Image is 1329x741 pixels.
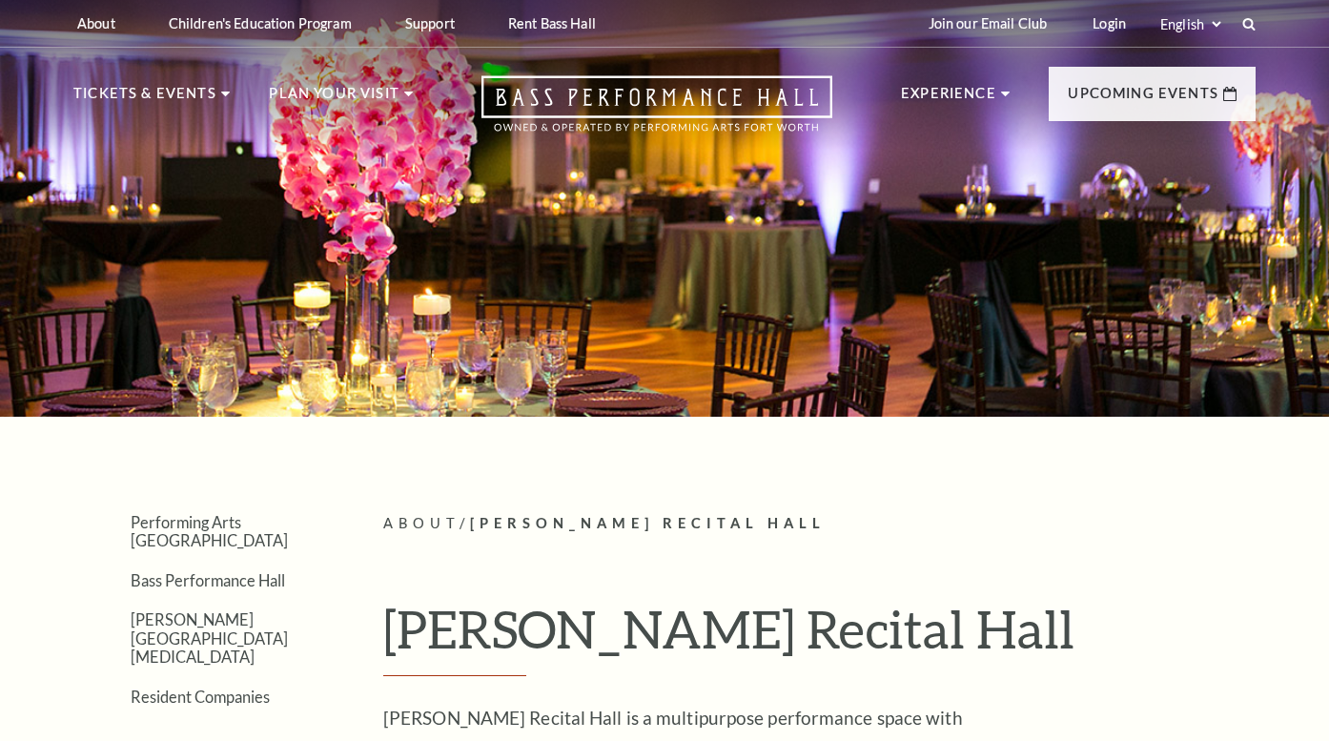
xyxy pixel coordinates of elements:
select: Select: [1156,15,1224,33]
p: Children's Education Program [169,15,352,31]
a: Resident Companies [131,688,270,706]
h1: [PERSON_NAME] Recital Hall [383,598,1256,676]
p: About [77,15,115,31]
p: Plan Your Visit [269,82,399,116]
p: Tickets & Events [73,82,216,116]
span: [PERSON_NAME] Recital Hall [470,515,826,531]
p: Upcoming Events [1068,82,1218,116]
p: Experience [901,82,996,116]
span: About [383,515,460,531]
a: Performing Arts [GEOGRAPHIC_DATA] [131,513,288,549]
p: / [383,512,1256,536]
a: Bass Performance Hall [131,571,285,589]
p: Support [405,15,455,31]
a: [PERSON_NAME][GEOGRAPHIC_DATA][MEDICAL_DATA] [131,610,288,666]
p: Rent Bass Hall [508,15,596,31]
